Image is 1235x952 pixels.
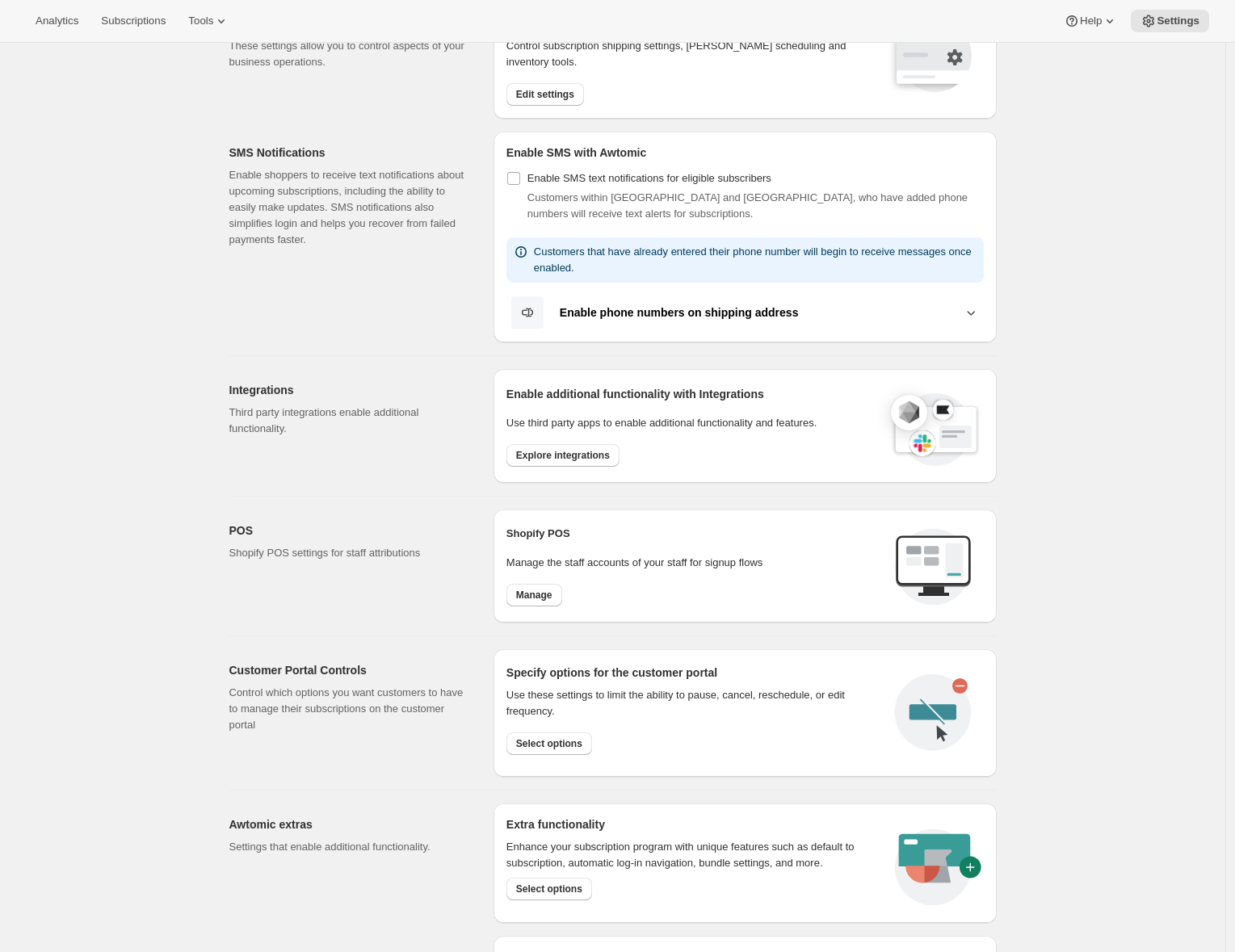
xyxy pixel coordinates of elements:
p: Enhance your subscription program with unique features such as default to subscription, automatic... [506,839,876,871]
span: Customers within [GEOGRAPHIC_DATA] and [GEOGRAPHIC_DATA], who have added phone numbers will recei... [527,191,968,220]
h2: Awtomic extras [229,816,468,832]
span: Enable SMS text notifications for eligible subscribers [527,172,771,184]
span: Tools [188,15,213,27]
button: Select options [506,732,592,755]
h2: Extra functionality [506,816,605,832]
span: Manage [516,589,552,602]
button: Analytics [26,10,88,32]
h2: Specify options for the customer portal [506,665,882,681]
p: Manage the staff accounts of your staff for signup flows [506,555,882,571]
h2: POS [229,522,468,539]
h2: Enable additional functionality with Integrations [506,386,875,402]
button: Select options [506,878,592,900]
button: Explore integrations [506,444,620,467]
span: Help [1080,15,1102,27]
div: Use these settings to limit the ability to pause, cancel, reschedule, or edit frequency. [506,687,882,719]
span: Subscriptions [101,15,166,27]
p: Enable shoppers to receive text notifications about upcoming subscriptions, including the ability... [229,167,468,248]
h2: Integrations [229,382,468,398]
button: Subscriptions [91,10,175,32]
b: Enable phone numbers on shipping address [560,306,799,319]
button: Edit settings [506,83,584,106]
h2: Enable SMS with Awtomic [506,145,984,161]
button: Help [1054,10,1128,32]
p: Third party integrations enable additional functionality. [229,405,468,437]
p: Settings that enable additional functionality. [229,839,468,855]
span: Analytics [36,15,78,27]
span: Edit settings [516,88,574,101]
p: Use third party apps to enable additional functionality and features. [506,415,875,431]
h2: Shopify POS [506,526,882,542]
p: Control subscription shipping settings, [PERSON_NAME] scheduling and inventory tools. [506,38,867,70]
span: Settings [1157,15,1199,27]
p: Shopify POS settings for staff attributions [229,545,468,561]
span: Select options [516,737,582,750]
p: Customers that have already entered their phone number will begin to receive messages once enabled. [534,244,977,276]
p: These settings allow you to control aspects of your business operations. [229,38,468,70]
button: Enable phone numbers on shipping address [506,296,984,329]
button: Tools [179,10,239,32]
button: Settings [1131,10,1209,32]
span: Explore integrations [516,449,610,462]
span: Select options [516,883,582,895]
h2: Customer Portal Controls [229,662,468,678]
h2: SMS Notifications [229,145,468,161]
button: Manage [506,584,562,606]
p: Control which options you want customers to have to manage their subscriptions on the customer po... [229,685,468,733]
